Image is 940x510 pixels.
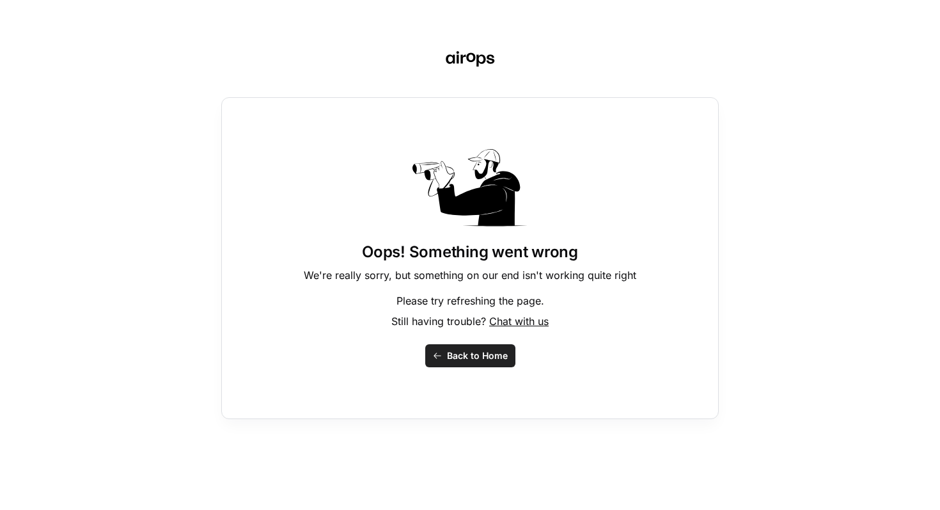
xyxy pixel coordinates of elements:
[489,315,549,328] span: Chat with us
[396,293,544,308] p: Please try refreshing the page.
[425,344,515,367] button: Back to Home
[362,242,578,262] h1: Oops! Something went wrong
[304,267,636,283] p: We're really sorry, but something on our end isn't working quite right
[391,314,549,329] p: Still having trouble?
[447,349,508,362] span: Back to Home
